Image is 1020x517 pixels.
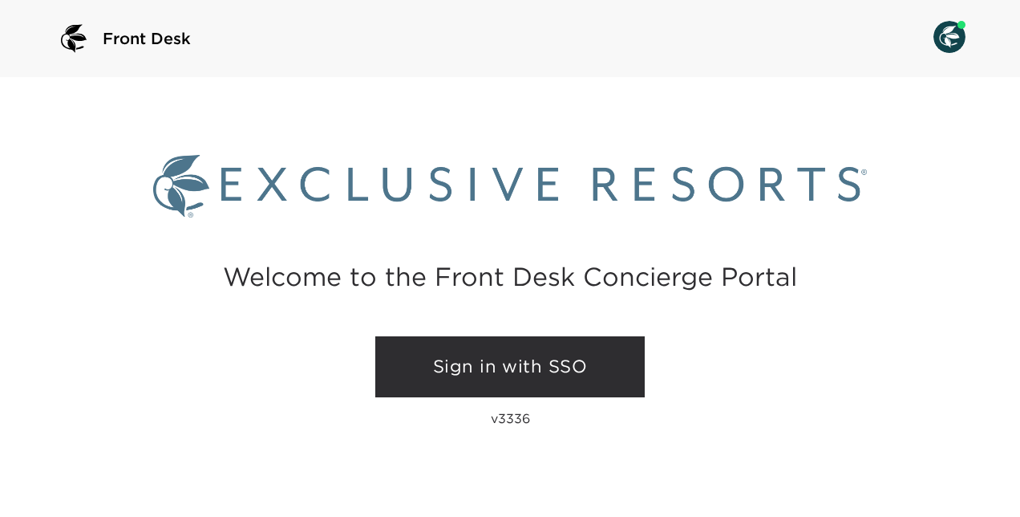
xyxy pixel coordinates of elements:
[55,19,93,58] img: logo
[933,21,965,53] img: User
[103,27,191,50] span: Front Desk
[491,410,530,426] p: v3336
[153,155,867,217] img: Exclusive Resorts logo
[375,336,645,397] a: Sign in with SSO
[223,264,797,289] h2: Welcome to the Front Desk Concierge Portal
